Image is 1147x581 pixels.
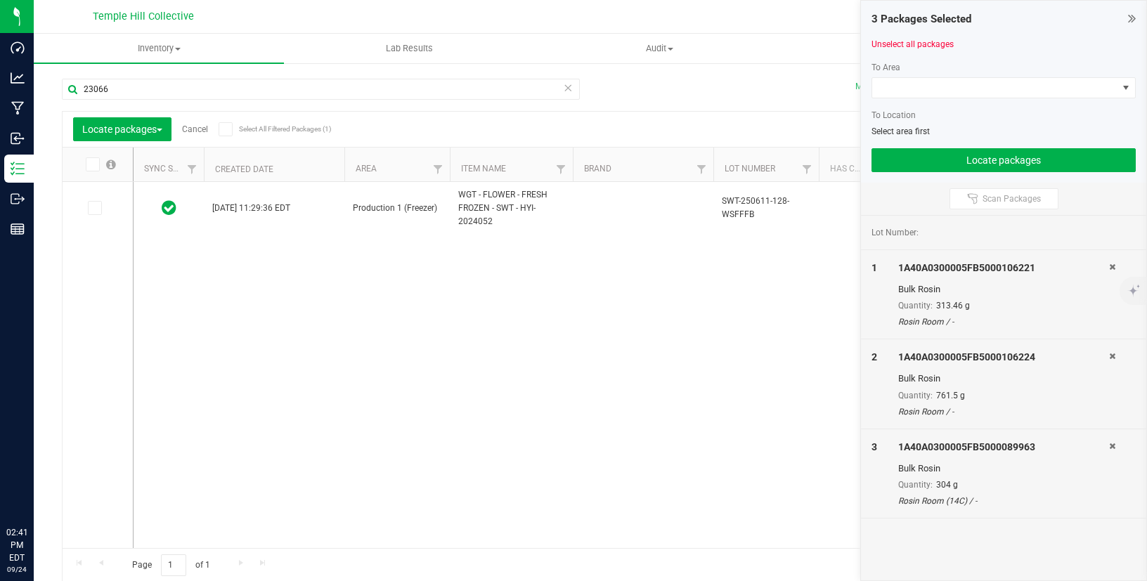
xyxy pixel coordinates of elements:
div: Rosin Room (14C) / - [898,495,1110,507]
a: Audit [535,34,785,63]
a: Filter [690,157,713,181]
span: Clear [563,79,573,97]
span: In Sync [162,198,176,218]
a: Filter [181,157,204,181]
span: 1 [871,262,877,273]
span: Production 1 (Freezer) [353,202,441,215]
span: Lot Number: [871,226,919,239]
inline-svg: Inventory [11,162,25,176]
p: 02:41 PM EDT [6,526,27,564]
a: Brand [584,164,611,174]
inline-svg: Analytics [11,71,25,85]
a: Created Date [215,164,273,174]
div: 1A40A0300005FB5000106221 [898,261,1110,275]
p: 09/24 [6,564,27,575]
span: [DATE] 11:29:36 EDT [212,202,290,215]
span: Quantity: [898,480,933,490]
span: To Location [871,110,916,120]
button: Scan Packages [950,188,1058,209]
inline-svg: Outbound [11,192,25,206]
span: Temple Hill Collective [93,11,194,22]
div: Rosin Room / - [898,315,1110,328]
span: Quantity: [898,301,933,311]
div: Rosin Room / - [898,405,1110,418]
span: Select All Filtered Packages (1) [239,125,309,133]
a: Inventory [34,34,284,63]
div: 1A40A0300005FB5000089963 [898,440,1110,455]
span: Lab Results [367,42,452,55]
span: Locate packages [82,124,162,135]
inline-svg: Manufacturing [11,101,25,115]
span: 313.46 g [936,301,970,311]
span: SWT-250611-128-WSFFFB [722,195,810,221]
span: 3 [871,441,877,452]
span: Audit [536,42,784,55]
span: Scan Packages [983,193,1041,204]
th: Has COA [819,148,889,182]
a: Sync Status [144,164,198,174]
a: Lab Results [284,34,534,63]
a: Area [356,164,377,174]
span: Quantity: [898,391,933,400]
inline-svg: Dashboard [11,41,25,55]
inline-svg: Reports [11,222,25,236]
a: Cancel [182,124,208,134]
a: Filter [796,157,819,181]
span: Inventory Counts [858,42,962,55]
input: Search Package ID, Item Name, SKU, Lot or Part Number... [62,79,580,100]
a: Unselect all packages [871,39,954,49]
a: Filter [550,157,573,181]
span: 2 [871,351,877,363]
span: WGT - FLOWER - FRESH FROZEN - SWT - HYI-2024052 [458,188,564,229]
inline-svg: Inbound [11,131,25,145]
span: Select area first [871,126,930,136]
div: 1A40A0300005FB5000106224 [898,350,1110,365]
button: Manage package tags [855,81,940,93]
a: Inventory Counts [785,34,1035,63]
button: Locate packages [73,117,171,141]
div: Bulk Rosin [898,372,1110,386]
div: Bulk Rosin [898,282,1110,296]
span: 304 g [936,480,958,490]
a: Filter [427,157,450,181]
span: To Area [871,63,900,72]
iframe: Resource center [14,469,56,511]
input: 1 [161,554,186,576]
span: Select all records on this page [106,159,116,169]
span: Page of 1 [120,554,221,576]
a: Lot Number [725,164,775,174]
a: Item Name [461,164,506,174]
span: Inventory [34,42,284,55]
div: Bulk Rosin [898,462,1110,476]
span: 761.5 g [936,391,965,400]
button: Locate packages [871,148,1136,172]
